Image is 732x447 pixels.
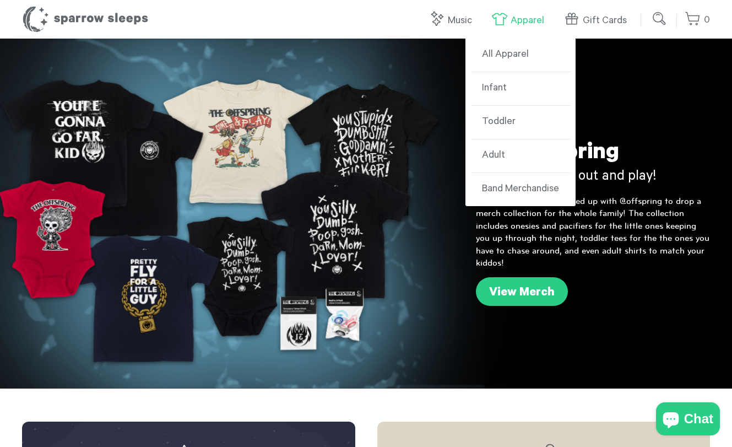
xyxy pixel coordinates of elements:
a: Music [429,9,478,33]
h3: It's time to come out and play! [476,168,710,187]
inbox-online-store-chat: Shopify online store chat [653,402,723,438]
a: Band Merchandise [471,173,570,206]
a: All Apparel [471,39,570,72]
p: @sparrowsleeps has teamed up with @offspring to drop a merch collection for the whole family! The... [476,195,710,269]
input: Submit [649,8,671,30]
a: Adult [471,139,570,173]
h6: Available Now [476,121,710,132]
a: Gift Cards [563,9,632,33]
h1: Sparrow Sleeps [22,6,149,33]
a: Infant [471,72,570,106]
h1: The Offspring [476,141,710,168]
a: Apparel [491,9,550,33]
a: View Merch [476,277,568,306]
a: Toddler [471,106,570,139]
a: 0 [685,8,710,32]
